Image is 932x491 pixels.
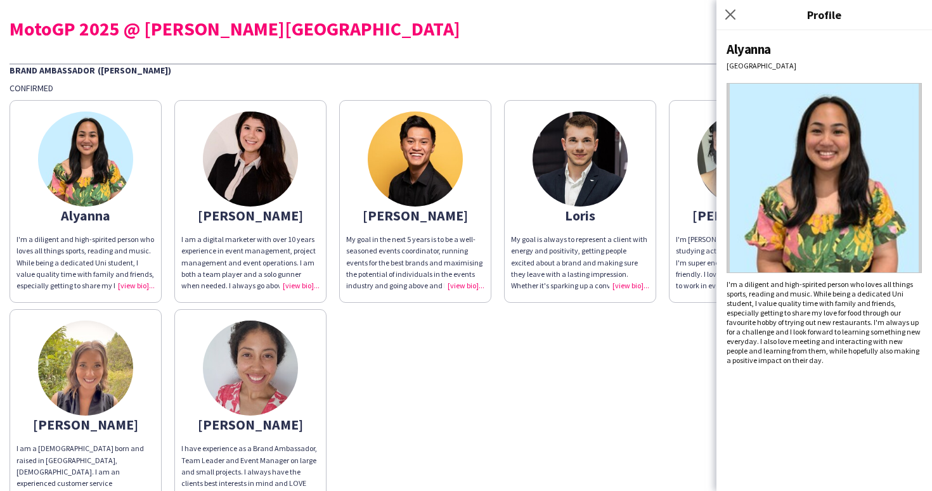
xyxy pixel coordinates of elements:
div: I'm a diligent and high-spirited person who loves all things sports, reading and music. While bei... [727,279,922,365]
div: [PERSON_NAME] [676,210,814,221]
div: Brand Ambassador ([PERSON_NAME]) [10,63,922,76]
div: I'm a diligent and high-spirited person who loves all things sports, reading and music. While bei... [16,234,155,291]
span: My goal in the next 5 years is to be a well-seasoned events coordinator, running events for the b... [346,234,484,302]
div: Confirmed [10,82,922,94]
div: I am a digital marketer with over 10 years experience in event management, project management and... [181,234,320,291]
div: [PERSON_NAME] [181,210,320,221]
img: Crew avatar or photo [727,83,922,273]
img: thumb-65540c925499e.jpeg [38,321,133,416]
img: thumb-62e9e87426306.jpeg [203,112,298,207]
div: Alyanna [727,41,922,58]
div: Alyanna [16,210,155,221]
div: My goal is always to represent a client with energy and positivity, getting people excited about ... [511,234,649,291]
div: MotoGP 2025 @ [PERSON_NAME][GEOGRAPHIC_DATA] [10,19,922,38]
div: [GEOGRAPHIC_DATA] [727,61,922,70]
div: [PERSON_NAME] [346,210,484,221]
h3: Profile [716,6,932,23]
div: [PERSON_NAME] [16,419,155,430]
span: I'm [PERSON_NAME], I'm 27 and I'm studying acting in [GEOGRAPHIC_DATA]. I'm super energetic, real... [676,234,813,290]
img: thumb-65c0bc1d2998a.jpg [38,112,133,207]
img: thumb-64100373c9d56.jpeg [697,112,793,207]
div: [PERSON_NAME] [181,419,320,430]
img: thumb-62eb41afc025d.jpg [368,112,463,207]
div: Loris [511,210,649,221]
img: thumb-6600dda6a58b6.jpg [533,112,628,207]
img: thumb-660cbe850bd74.jpg [203,321,298,416]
